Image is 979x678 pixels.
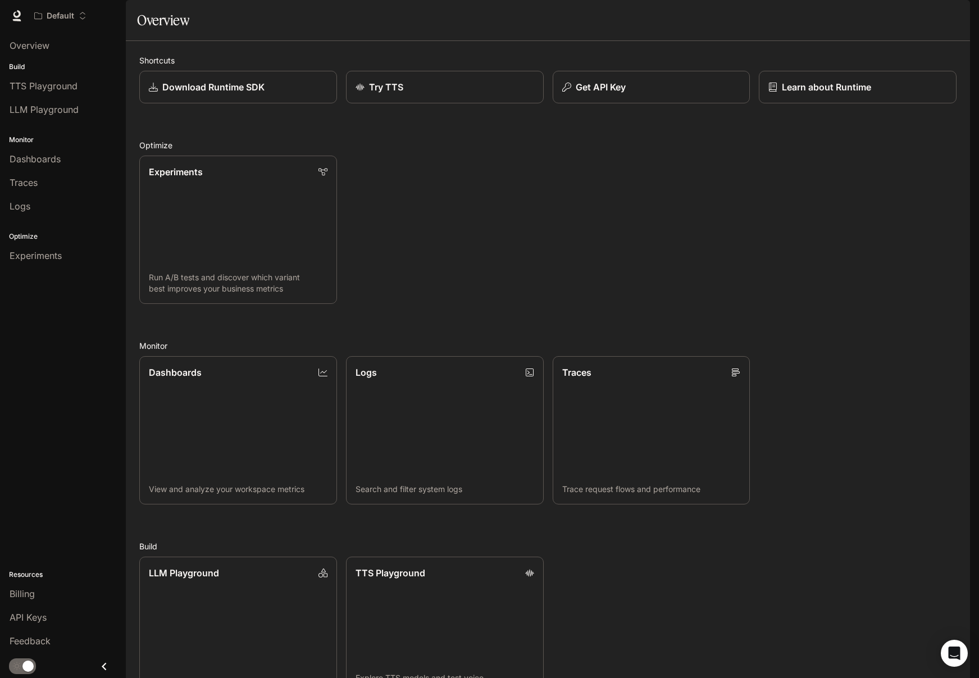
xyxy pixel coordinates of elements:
p: Search and filter system logs [356,484,534,495]
p: LLM Playground [149,566,219,580]
p: Default [47,11,74,21]
h2: Shortcuts [139,54,957,66]
p: Learn about Runtime [782,80,871,94]
h2: Build [139,540,957,552]
a: TracesTrace request flows and performance [553,356,750,504]
a: Download Runtime SDK [139,71,337,103]
p: Experiments [149,165,203,179]
a: LogsSearch and filter system logs [346,356,544,504]
p: Traces [562,366,591,379]
p: Logs [356,366,377,379]
h2: Optimize [139,139,957,151]
button: Open workspace menu [29,4,92,27]
p: Run A/B tests and discover which variant best improves your business metrics [149,272,327,294]
a: Try TTS [346,71,544,103]
a: DashboardsView and analyze your workspace metrics [139,356,337,504]
p: Dashboards [149,366,202,379]
div: Open Intercom Messenger [941,640,968,667]
p: TTS Playground [356,566,425,580]
h2: Monitor [139,340,957,352]
h1: Overview [137,9,189,31]
p: Get API Key [576,80,626,94]
p: View and analyze your workspace metrics [149,484,327,495]
button: Get API Key [553,71,750,103]
p: Try TTS [369,80,403,94]
a: ExperimentsRun A/B tests and discover which variant best improves your business metrics [139,156,337,304]
a: Learn about Runtime [759,71,957,103]
p: Trace request flows and performance [562,484,741,495]
p: Download Runtime SDK [162,80,265,94]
